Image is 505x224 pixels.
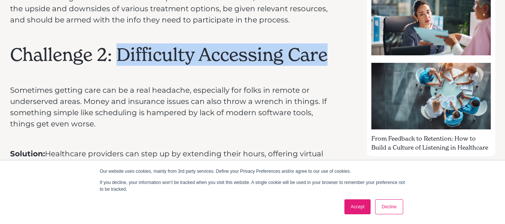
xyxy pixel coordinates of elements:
[371,134,490,152] div: From Feedback to Retention: How to Build a Culture of Listening in Healthcare
[375,199,403,214] a: Decline
[10,148,331,215] p: Healthcare providers can step up by extending their hours, offering virtual visits, teaming up wi...
[10,70,331,81] p: ‍
[367,58,495,126] a: From Feedback to Retention: How to Build a Culture of Listening in Healthcare
[10,44,331,66] h2: Challenge 2: Difficulty Accessing Care
[10,133,331,144] p: ‍
[100,179,405,193] p: If you decline, your information won’t be tracked when you visit this website. A single cookie wi...
[10,149,45,158] strong: Solution:
[100,168,405,175] p: Our website uses cookies, mainly from 3rd party services. Define your Privacy Preferences and/or ...
[10,29,331,40] p: ‍
[344,199,371,214] a: Accept
[10,85,331,129] p: Sometimes getting care can be a real headache, especially for folks in remote or underserved area...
